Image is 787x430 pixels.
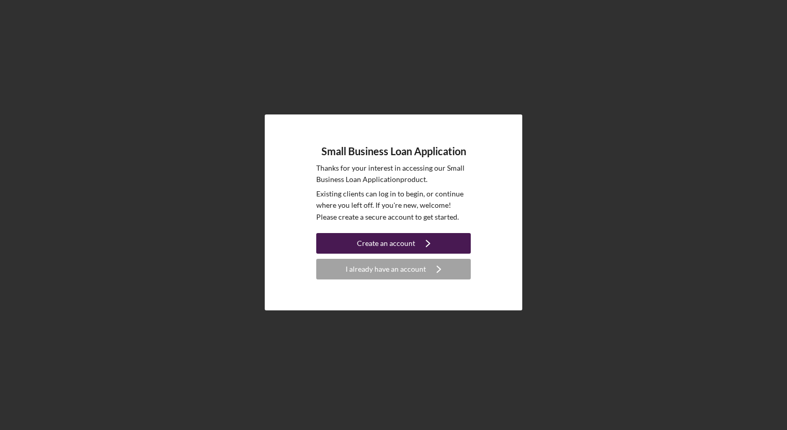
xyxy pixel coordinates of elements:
[321,145,466,157] h4: Small Business Loan Application
[357,233,415,254] div: Create an account
[316,233,471,256] a: Create an account
[316,188,471,223] p: Existing clients can log in to begin, or continue where you left off. If you're new, welcome! Ple...
[316,233,471,254] button: Create an account
[316,259,471,279] button: I already have an account
[346,259,426,279] div: I already have an account
[316,162,471,186] p: Thanks for your interest in accessing our Small Business Loan Application product.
